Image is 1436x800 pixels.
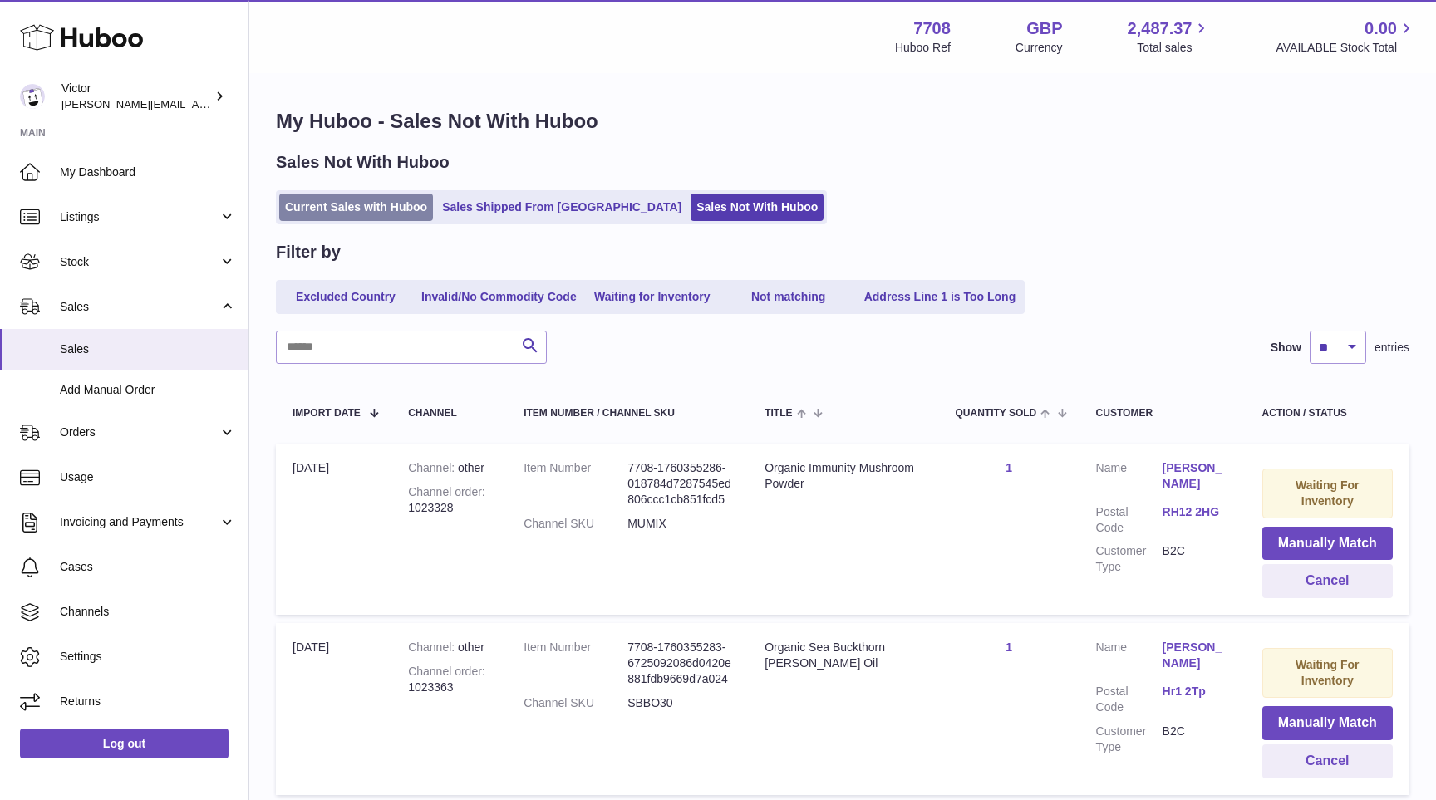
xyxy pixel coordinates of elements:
[1096,684,1163,715] dt: Postal Code
[1262,527,1393,561] button: Manually Match
[765,460,922,492] div: Organic Immunity Mushroom Powder
[1163,640,1229,671] a: [PERSON_NAME]
[61,97,333,110] span: [PERSON_NAME][EMAIL_ADDRESS][DOMAIN_NAME]
[276,108,1409,135] h1: My Huboo - Sales Not With Huboo
[1271,340,1301,356] label: Show
[1096,640,1163,675] dt: Name
[60,649,236,665] span: Settings
[408,665,485,678] strong: Channel order
[1163,504,1229,520] a: RH12 2HG
[1262,564,1393,598] button: Cancel
[408,664,490,695] div: 1023363
[408,640,458,654] strong: Channel
[276,151,450,174] h2: Sales Not With Huboo
[524,516,627,532] dt: Channel SKU
[524,695,627,711] dt: Channel SKU
[1262,744,1393,778] button: Cancel
[1365,17,1397,40] span: 0.00
[1096,460,1163,496] dt: Name
[61,81,211,112] div: Victor
[408,485,485,498] strong: Channel order
[276,241,341,263] h2: Filter by
[408,484,490,516] div: 1023328
[60,299,219,315] span: Sales
[416,283,583,311] a: Invalid/No Commodity Code
[1262,706,1393,740] button: Manually Match
[1296,479,1359,508] strong: Waiting For Inventory
[765,640,922,671] div: Organic Sea Buckthorn [PERSON_NAME] Oil
[1163,543,1229,575] dd: B2C
[1006,461,1012,474] a: 1
[1096,724,1163,755] dt: Customer Type
[1137,40,1211,56] span: Total sales
[60,559,236,575] span: Cases
[436,194,687,221] a: Sales Shipped From [GEOGRAPHIC_DATA]
[60,341,236,357] span: Sales
[60,164,236,180] span: My Dashboard
[1163,684,1229,699] a: Hr1 2Tp
[627,695,731,711] dd: SBBO30
[1096,543,1163,575] dt: Customer Type
[722,283,855,311] a: Not matching
[1026,17,1062,40] strong: GBP
[60,604,236,620] span: Channels
[60,425,219,440] span: Orders
[1163,724,1229,755] dd: B2C
[60,209,219,225] span: Listings
[276,444,391,615] td: [DATE]
[60,254,219,270] span: Stock
[1096,408,1229,419] div: Customer
[20,84,45,109] img: victor@erbology.co
[279,283,412,311] a: Excluded Country
[1276,40,1416,56] span: AVAILABLE Stock Total
[691,194,824,221] a: Sales Not With Huboo
[524,460,627,508] dt: Item Number
[627,640,731,687] dd: 7708-1760355283-6725092086d0420e881fdb9669d7a024
[20,729,229,758] a: Log out
[913,17,951,40] strong: 7708
[1163,460,1229,492] a: [PERSON_NAME]
[1262,408,1393,419] div: Action / Status
[279,194,433,221] a: Current Sales with Huboo
[60,694,236,709] span: Returns
[1128,17,1193,40] span: 2,487.37
[1276,17,1416,56] a: 0.00 AVAILABLE Stock Total
[408,461,458,474] strong: Channel
[60,382,236,398] span: Add Manual Order
[1006,640,1012,654] a: 1
[524,408,731,419] div: Item Number / Channel SKU
[858,283,1022,311] a: Address Line 1 is Too Long
[627,516,731,532] dd: MUMIX
[955,408,1036,419] span: Quantity Sold
[276,623,391,794] td: [DATE]
[408,408,490,419] div: Channel
[408,640,490,655] div: other
[524,640,627,687] dt: Item Number
[293,408,361,419] span: Import date
[586,283,719,311] a: Waiting for Inventory
[1296,658,1359,687] strong: Waiting For Inventory
[408,460,490,476] div: other
[1128,17,1212,56] a: 2,487.37 Total sales
[895,40,951,56] div: Huboo Ref
[1375,340,1409,356] span: entries
[60,514,219,530] span: Invoicing and Payments
[60,469,236,485] span: Usage
[765,408,792,419] span: Title
[627,460,731,508] dd: 7708-1760355286-018784d7287545ed806ccc1cb851fcd5
[1016,40,1063,56] div: Currency
[1096,504,1163,536] dt: Postal Code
